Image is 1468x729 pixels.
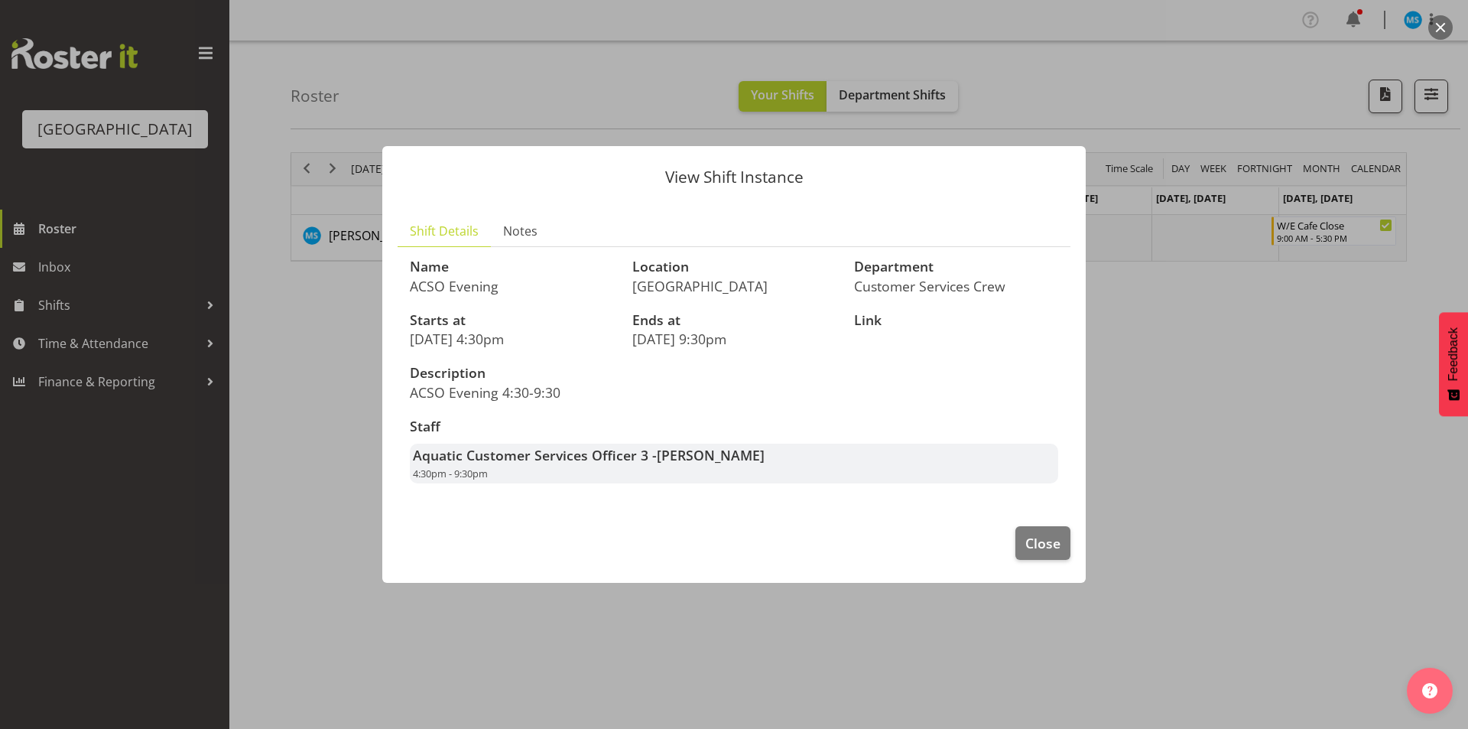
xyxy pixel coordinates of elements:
[1447,327,1460,381] span: Feedback
[413,467,488,480] span: 4:30pm - 9:30pm
[657,446,765,464] span: [PERSON_NAME]
[410,278,614,295] p: ACSO Evening
[413,446,765,464] strong: Aquatic Customer Services Officer 3 -
[854,313,1058,328] h3: Link
[632,313,836,328] h3: Ends at
[632,330,836,347] p: [DATE] 9:30pm
[632,259,836,275] h3: Location
[410,384,725,401] p: ACSO Evening 4:30-9:30
[410,222,479,240] span: Shift Details
[1025,533,1060,553] span: Close
[410,330,614,347] p: [DATE] 4:30pm
[410,259,614,275] h3: Name
[410,419,1058,434] h3: Staff
[632,278,836,295] p: [GEOGRAPHIC_DATA]
[854,259,1058,275] h3: Department
[503,222,538,240] span: Notes
[410,366,725,381] h3: Description
[1422,683,1437,698] img: help-xxl-2.png
[410,313,614,328] h3: Starts at
[1439,312,1468,416] button: Feedback - Show survey
[398,169,1070,185] p: View Shift Instance
[1015,526,1070,560] button: Close
[854,278,1058,295] p: Customer Services Crew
